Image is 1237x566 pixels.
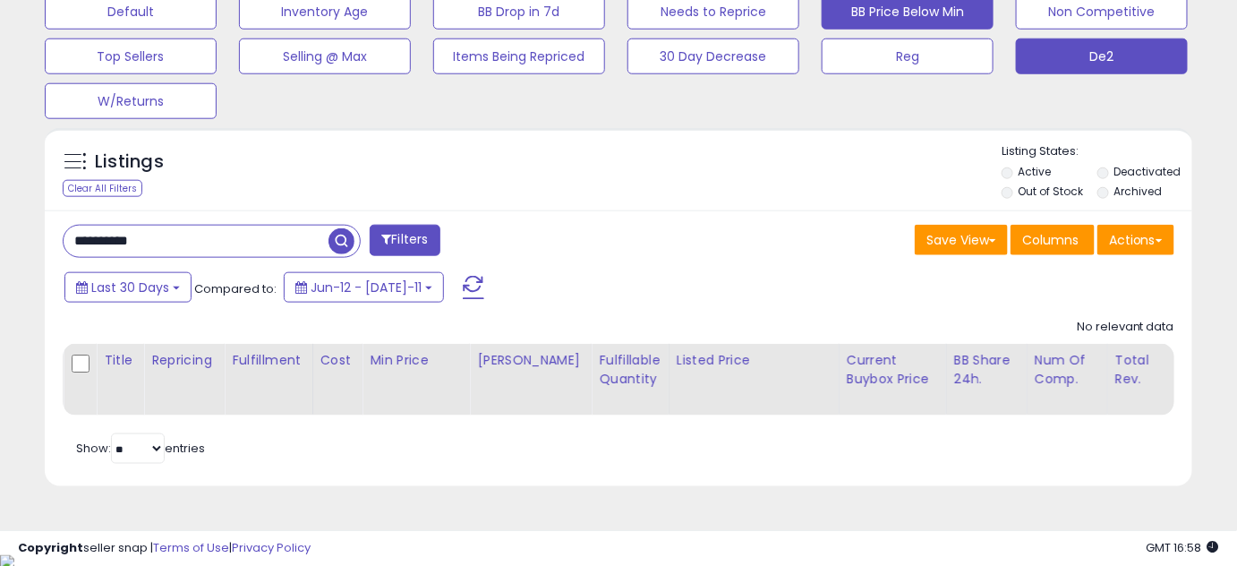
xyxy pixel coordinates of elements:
[433,39,605,74] button: Items Being Repriced
[1035,351,1100,389] div: Num of Comp.
[1011,225,1095,255] button: Columns
[1114,164,1182,179] label: Deactivated
[1114,184,1163,199] label: Archived
[45,39,217,74] button: Top Sellers
[847,351,939,389] div: Current Buybox Price
[320,351,355,370] div: Cost
[91,279,169,296] span: Last 30 Days
[599,351,661,389] div: Fulfillable Quantity
[477,351,584,370] div: [PERSON_NAME]
[232,351,304,370] div: Fulfillment
[915,225,1008,255] button: Save View
[1002,143,1192,160] p: Listing States:
[1115,351,1181,389] div: Total Rev.
[1097,225,1174,255] button: Actions
[627,39,799,74] button: 30 Day Decrease
[677,351,832,370] div: Listed Price
[18,540,311,557] div: seller snap | |
[1147,539,1219,556] span: 2025-08-11 16:58 GMT
[239,39,411,74] button: Selling @ Max
[370,225,439,256] button: Filters
[1022,231,1079,249] span: Columns
[76,440,205,457] span: Show: entries
[232,539,311,556] a: Privacy Policy
[1018,184,1083,199] label: Out of Stock
[64,272,192,303] button: Last 30 Days
[18,539,83,556] strong: Copyright
[370,351,462,370] div: Min Price
[1077,319,1174,336] div: No relevant data
[104,351,136,370] div: Title
[954,351,1019,389] div: BB Share 24h.
[1016,39,1188,74] button: De2
[284,272,444,303] button: Jun-12 - [DATE]-11
[45,83,217,119] button: W/Returns
[194,280,277,297] span: Compared to:
[1018,164,1051,179] label: Active
[151,351,217,370] div: Repricing
[153,539,229,556] a: Terms of Use
[311,279,422,296] span: Jun-12 - [DATE]-11
[95,150,164,175] h5: Listings
[63,180,142,197] div: Clear All Filters
[822,39,994,74] button: Reg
